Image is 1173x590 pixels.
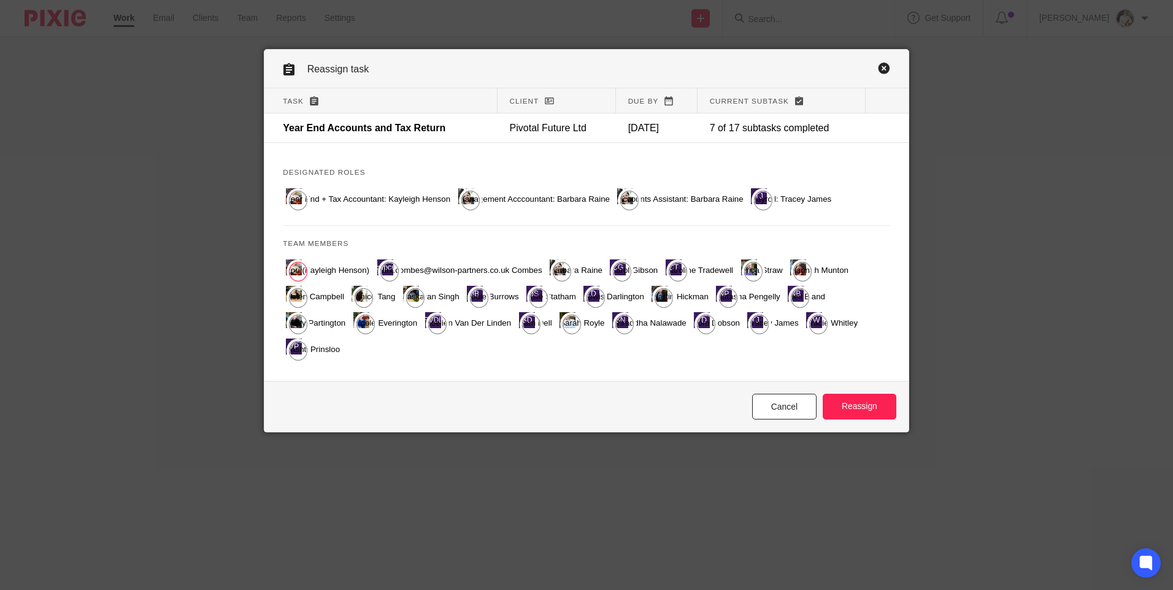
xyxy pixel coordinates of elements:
p: [DATE] [620,121,682,133]
span: Client [501,97,529,104]
p: Pivotal Future Ltd [501,121,595,133]
a: Close this dialog window [878,62,890,79]
h4: Team members [283,285,890,295]
a: Close this dialog window [752,538,817,564]
span: Task [283,97,304,104]
span: Current subtask [706,97,782,104]
span: Due by [620,97,648,104]
td: 7 of 17 subtasks completed [694,113,861,142]
span: Year End Accounts and Tax Return [283,123,421,132]
span: Reassign task [307,63,370,73]
h4: Designated Roles [283,167,890,177]
input: Reassign [823,538,896,564]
